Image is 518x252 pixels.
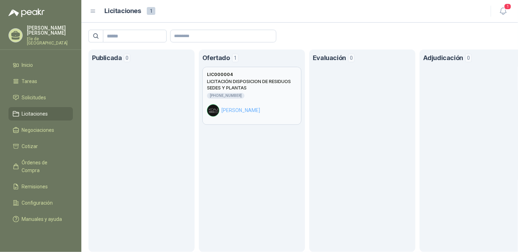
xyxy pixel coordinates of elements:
span: Remisiones [22,183,48,191]
a: Licitaciones [8,107,73,121]
span: 0 [465,54,472,62]
a: Cotizar [8,140,73,153]
span: [PERSON_NAME] [221,106,260,114]
a: Inicio [8,58,73,72]
span: Manuales y ayuda [22,215,62,223]
h1: Adjudicación [423,53,463,63]
span: Negociaciones [22,126,54,134]
span: Solicitudes [22,94,46,101]
span: Configuración [22,199,53,207]
h1: Evaluación [313,53,346,63]
h2: LICITACIÓN DISPOSICION DE RESIDUOS SEDES Y PLANTAS [207,78,297,91]
img: Logo peakr [8,8,45,17]
span: Tareas [22,77,38,85]
h1: Publicada [92,53,122,63]
span: Órdenes de Compra [22,159,66,174]
a: LIC000004LICITACIÓN DISPOSICION DE RESIDUOS SEDES Y PLANTAS[PHONE_NUMBER]Company Logo[PERSON_NAME] [202,67,301,125]
span: Cotizar [22,142,38,150]
a: Manuales y ayuda [8,212,73,226]
a: Órdenes de Compra [8,156,73,177]
h3: LIC000004 [207,71,233,78]
button: 1 [497,5,510,18]
a: Negociaciones [8,123,73,137]
h1: Ofertado [202,53,230,63]
span: Licitaciones [22,110,48,118]
p: Ele de [GEOGRAPHIC_DATA] [27,37,73,45]
a: Solicitudes [8,91,73,104]
span: 1 [147,7,155,15]
span: 0 [348,54,355,62]
span: 1 [504,3,512,10]
span: 1 [232,54,238,62]
p: [PERSON_NAME] [PERSON_NAME] [27,25,73,35]
img: Company Logo [207,105,219,116]
a: Tareas [8,75,73,88]
div: [PHONE_NUMBER] [207,93,244,99]
a: Configuración [8,196,73,210]
a: Remisiones [8,180,73,193]
h1: Licitaciones [105,6,141,16]
span: 0 [124,54,130,62]
span: Inicio [22,61,33,69]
